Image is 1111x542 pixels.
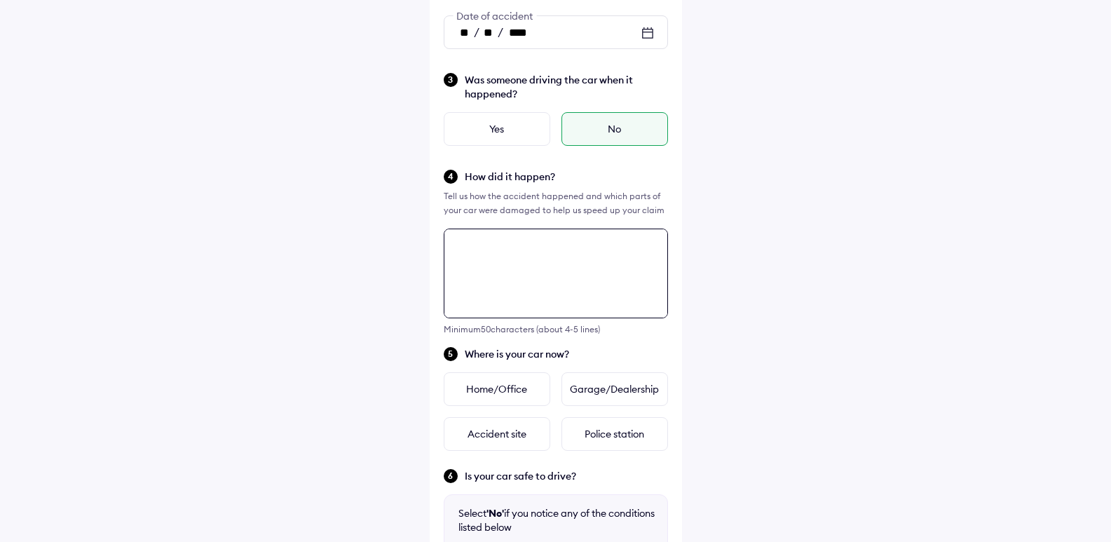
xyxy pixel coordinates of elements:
span: Is your car safe to drive? [465,469,668,483]
div: Home/Office [444,372,550,406]
b: 'No' [486,507,504,520]
span: Date of accident [453,10,536,22]
div: Tell us how the accident happened and which parts of your car were damaged to help us speed up yo... [444,189,668,217]
span: Was someone driving the car when it happened? [465,73,668,101]
div: Yes [444,112,550,146]
div: Garage/Dealership [561,372,668,406]
div: No [561,112,668,146]
div: Select if you notice any of the conditions listed below [458,506,655,534]
div: Accident site [444,417,550,451]
span: Where is your car now? [465,347,668,361]
div: Minimum 50 characters (about 4-5 lines) [444,324,668,334]
span: How did it happen? [465,170,668,184]
span: / [474,25,479,39]
div: Police station [561,417,668,451]
span: / [498,25,503,39]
